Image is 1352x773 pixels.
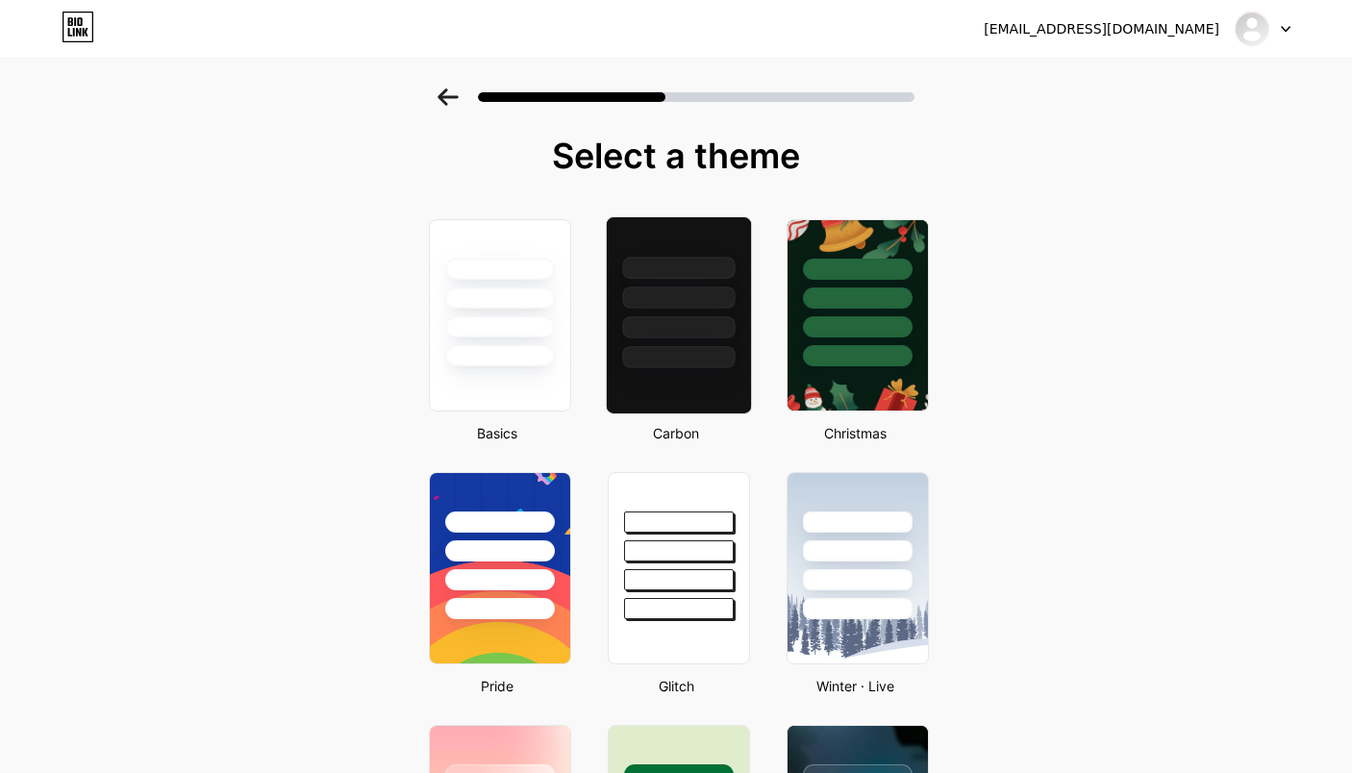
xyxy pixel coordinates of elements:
div: Carbon [602,423,750,443]
div: Winter · Live [781,676,929,696]
div: [EMAIL_ADDRESS][DOMAIN_NAME] [984,19,1219,39]
div: Christmas [781,423,929,443]
img: cafemonalisaparaguay [1234,11,1270,47]
div: Select a theme [421,137,931,175]
div: Glitch [602,676,750,696]
div: Pride [423,676,571,696]
div: Basics [423,423,571,443]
